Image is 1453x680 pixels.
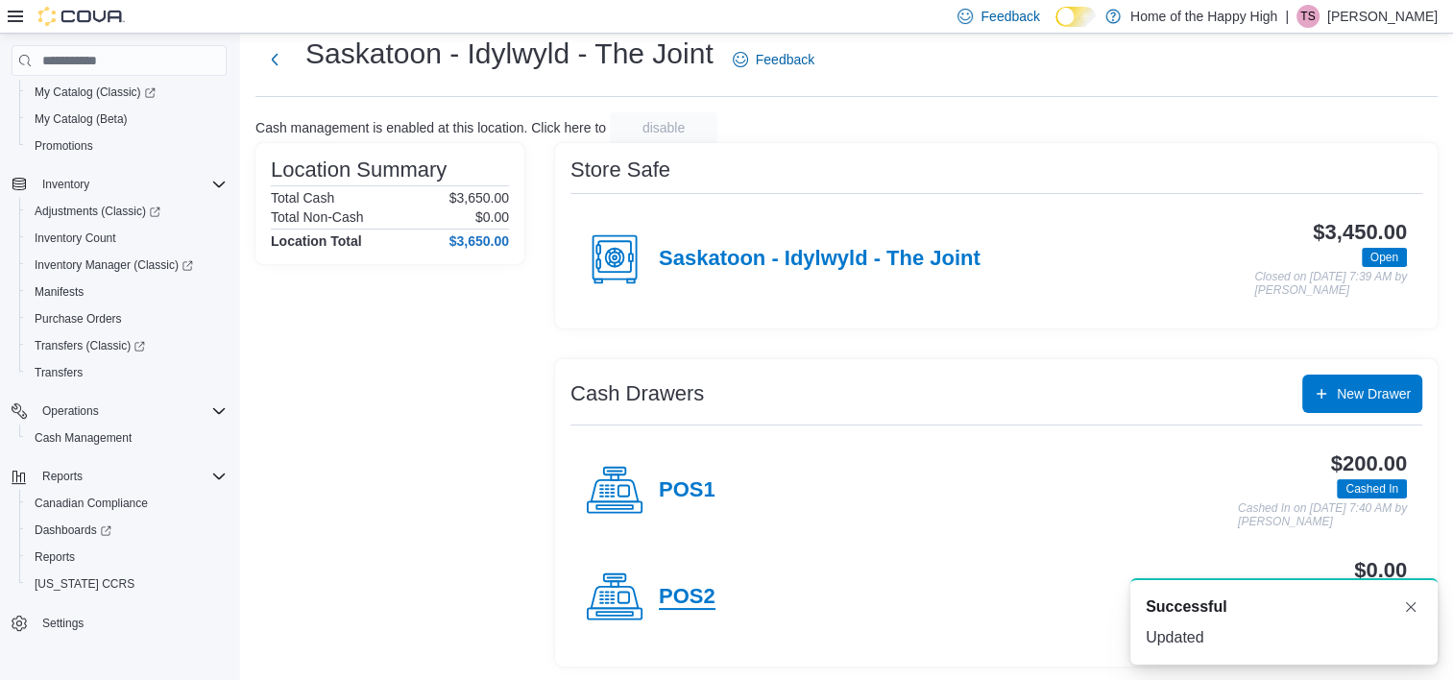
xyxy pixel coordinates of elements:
h3: $200.00 [1331,452,1407,475]
span: Reports [42,469,83,484]
span: Manifests [27,280,227,304]
span: Cashed In [1345,480,1398,498]
span: Successful [1146,595,1226,619]
span: Reports [35,549,75,565]
input: Dark Mode [1055,7,1096,27]
span: My Catalog (Classic) [27,81,227,104]
button: disable [610,112,717,143]
button: Reports [4,463,234,490]
a: Canadian Compliance [27,492,156,515]
span: Cash Management [27,426,227,449]
p: Cash management is enabled at this location. Click here to [255,120,606,135]
span: Manifests [35,284,84,300]
span: Transfers [35,365,83,380]
h4: Saskatoon - Idylwyld - The Joint [659,247,981,272]
h3: $0.00 [1354,559,1407,582]
a: Dashboards [27,519,119,542]
h3: $3,450.00 [1313,221,1407,244]
button: Inventory Count [19,225,234,252]
h4: Location Total [271,233,362,249]
a: Transfers (Classic) [19,332,234,359]
button: Cash Management [19,425,234,451]
button: Reports [19,544,234,571]
span: Open [1362,248,1407,267]
a: Adjustments (Classic) [27,200,168,223]
span: Cashed In [1337,479,1407,498]
h3: Store Safe [570,158,670,182]
h3: Cash Drawers [570,382,704,405]
span: Promotions [27,134,227,158]
button: Inventory [4,171,234,198]
a: Adjustments (Classic) [19,198,234,225]
p: Closed on [DATE] 7:39 AM by [PERSON_NAME] [1254,271,1407,297]
span: My Catalog (Beta) [27,108,227,131]
span: Dashboards [27,519,227,542]
span: Canadian Compliance [27,492,227,515]
p: | [1285,5,1289,28]
span: Inventory [35,173,227,196]
button: Purchase Orders [19,305,234,332]
button: Promotions [19,133,234,159]
button: Inventory [35,173,97,196]
span: Adjustments (Classic) [27,200,227,223]
p: [PERSON_NAME] [1327,5,1438,28]
a: Transfers [27,361,90,384]
button: Operations [35,400,107,423]
button: Settings [4,609,234,637]
p: Home of the Happy High [1130,5,1277,28]
span: My Catalog (Classic) [35,85,156,100]
button: Manifests [19,279,234,305]
a: My Catalog (Beta) [27,108,135,131]
div: Tahmidur Sanvi [1296,5,1320,28]
a: Settings [35,612,91,635]
h4: $3,650.00 [449,233,509,249]
a: Purchase Orders [27,307,130,330]
span: Reports [35,465,227,488]
p: $0.00 [475,209,509,225]
a: Reports [27,546,83,569]
a: Dashboards [19,517,234,544]
p: Cashed In on [DATE] 7:40 AM by [PERSON_NAME] [1238,502,1407,528]
a: Promotions [27,134,101,158]
div: Updated [1146,626,1422,649]
span: Transfers (Classic) [35,338,145,353]
a: Inventory Count [27,227,124,250]
span: Inventory Count [27,227,227,250]
a: My Catalog (Classic) [19,79,234,106]
span: Feedback [981,7,1039,26]
span: Inventory Count [35,231,116,246]
span: Settings [35,611,227,635]
button: Canadian Compliance [19,490,234,517]
button: My Catalog (Beta) [19,106,234,133]
a: [US_STATE] CCRS [27,572,142,595]
span: TS [1300,5,1315,28]
h1: Saskatoon - Idylwyld - The Joint [305,35,714,73]
span: Purchase Orders [35,311,122,327]
h6: Total Cash [271,190,334,206]
img: Cova [38,7,125,26]
span: Cash Management [35,430,132,446]
span: Adjustments (Classic) [35,204,160,219]
span: New Drawer [1337,384,1411,403]
span: Operations [42,403,99,419]
span: [US_STATE] CCRS [35,576,134,592]
a: Inventory Manager (Classic) [27,254,201,277]
span: Feedback [756,50,814,69]
div: Notification [1146,595,1422,619]
span: Washington CCRS [27,572,227,595]
span: My Catalog (Beta) [35,111,128,127]
a: Feedback [725,40,822,79]
span: Inventory Manager (Classic) [35,257,193,273]
p: $3,650.00 [449,190,509,206]
button: [US_STATE] CCRS [19,571,234,597]
span: Canadian Compliance [35,496,148,511]
span: Transfers (Classic) [27,334,227,357]
button: Next [255,40,294,79]
a: Cash Management [27,426,139,449]
button: Operations [4,398,234,425]
button: New Drawer [1302,375,1422,413]
button: Dismiss toast [1399,595,1422,619]
span: Dashboards [35,522,111,538]
span: Reports [27,546,227,569]
span: Promotions [35,138,93,154]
